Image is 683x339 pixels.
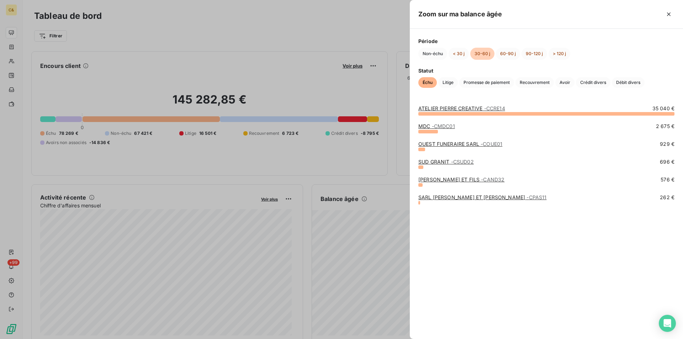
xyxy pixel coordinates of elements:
span: - CCRE14 [484,105,505,111]
a: SUD GRANIT [418,159,474,165]
span: - COUE01 [481,141,502,147]
button: Échu [418,77,437,88]
span: - CSUD02 [451,159,474,165]
span: Période [418,37,674,45]
a: OUEST FUNERAIRE SARL [418,141,502,147]
span: 696 € [660,158,674,165]
button: 90-120 j [521,48,547,60]
button: 60-90 j [496,48,520,60]
span: - CMDC01 [432,123,455,129]
button: 30-60 j [470,48,494,60]
button: Débit divers [612,77,645,88]
button: > 120 j [549,48,570,60]
span: - CAND32 [481,176,504,182]
a: SARL [PERSON_NAME] ET [PERSON_NAME] [418,194,546,200]
span: Statut [418,67,674,74]
button: Litige [438,77,458,88]
span: - CPAS11 [526,194,546,200]
button: Promesse de paiement [459,77,514,88]
div: Open Intercom Messenger [659,315,676,332]
a: MDC [418,123,455,129]
button: Crédit divers [576,77,610,88]
h5: Zoom sur ma balance âgée [418,9,502,19]
button: Avoir [555,77,575,88]
span: 929 € [660,141,674,148]
a: ATELIER PIERRE CREATIVE [418,105,505,111]
span: 35 040 € [652,105,674,112]
a: [PERSON_NAME] ET FILS [418,176,504,182]
button: < 30 j [449,48,469,60]
span: 2 675 € [656,123,674,130]
span: 576 € [661,176,674,183]
button: Recouvrement [515,77,554,88]
span: 262 € [660,194,674,201]
button: Non-échu [418,48,447,60]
